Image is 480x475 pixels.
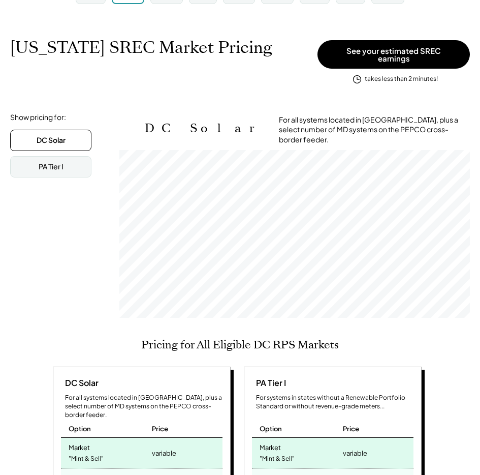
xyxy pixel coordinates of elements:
[69,452,104,466] div: "Mint & Sell"
[260,452,295,466] div: "Mint & Sell"
[10,38,272,57] h1: [US_STATE] SREC Market Pricing
[145,121,264,136] h2: DC Solar
[252,377,286,389] div: PA Tier I
[141,338,339,351] h2: Pricing for All Eligible DC RPS Markets
[65,394,222,419] div: For all systems located in [GEOGRAPHIC_DATA], plus a select number of MD systems on the PEPCO cro...
[39,162,63,172] div: PA Tier I
[365,75,438,83] div: takes less than 2 minutes!
[256,394,413,411] div: For systems in states without a Renewable Portfolio Standard or without revenue-grade meters...
[152,446,176,460] div: variable
[317,40,470,69] button: See your estimated SREC earnings
[343,446,367,460] div: variable
[260,440,281,452] div: Market
[279,115,470,145] div: For all systems located in [GEOGRAPHIC_DATA], plus a select number of MD systems on the PEPCO cro...
[10,112,66,123] div: Show pricing for:
[37,135,66,145] div: DC Solar
[343,424,359,433] div: Price
[69,440,90,452] div: Market
[260,424,282,433] div: Option
[61,377,99,389] div: DC Solar
[69,424,91,433] div: Option
[152,424,168,433] div: Price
